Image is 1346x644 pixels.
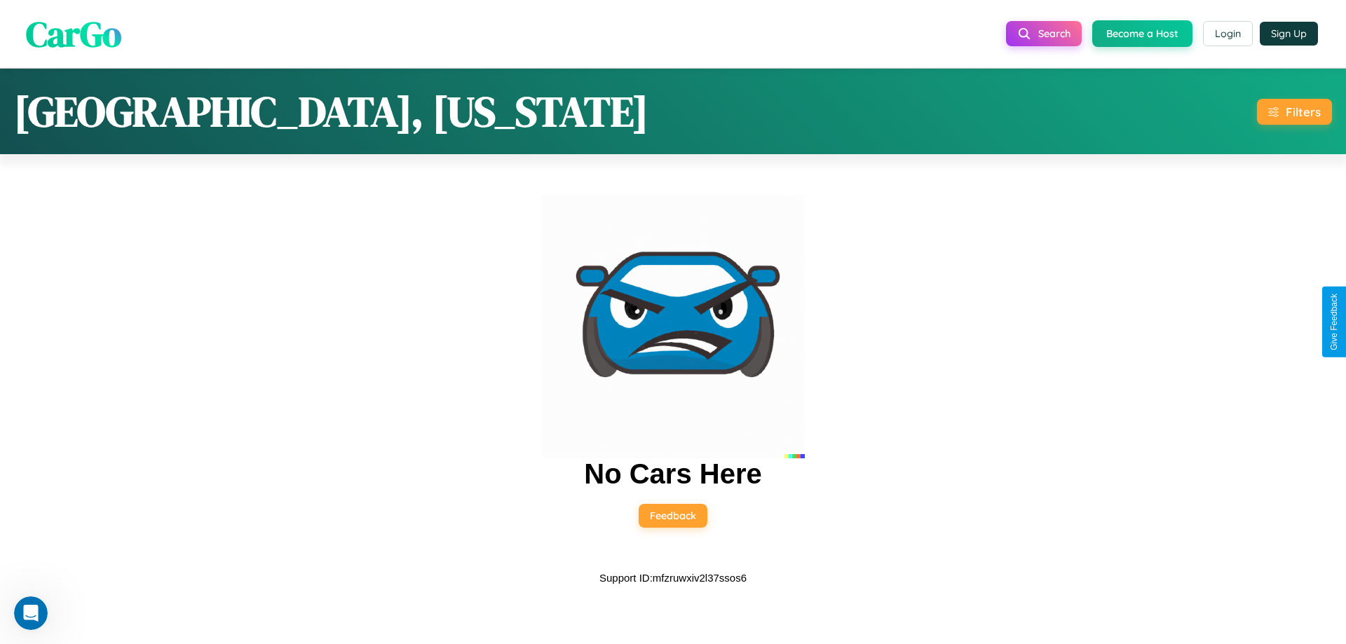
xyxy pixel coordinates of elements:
[1092,20,1192,47] button: Become a Host
[584,458,761,490] h2: No Cars Here
[1286,104,1321,119] div: Filters
[599,568,747,587] p: Support ID: mfzruwxiv2l37ssos6
[26,9,121,57] span: CarGo
[1006,21,1082,46] button: Search
[14,596,48,630] iframe: Intercom live chat
[639,504,707,528] button: Feedback
[1257,99,1332,125] button: Filters
[1038,27,1070,40] span: Search
[541,195,805,458] img: car
[1203,21,1253,46] button: Login
[1260,22,1318,46] button: Sign Up
[14,83,648,140] h1: [GEOGRAPHIC_DATA], [US_STATE]
[1329,294,1339,350] div: Give Feedback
